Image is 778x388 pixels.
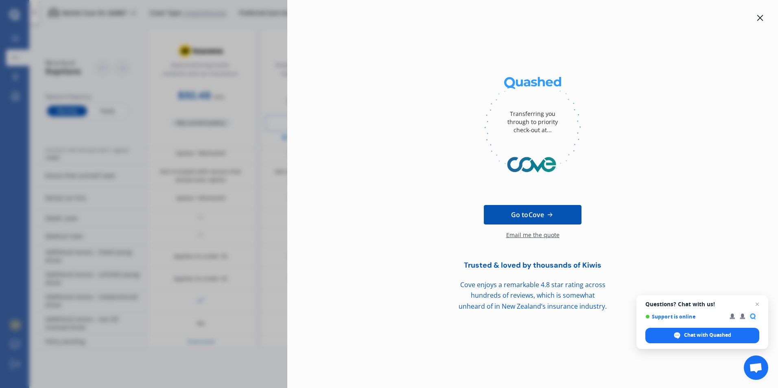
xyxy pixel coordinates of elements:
[500,98,565,146] div: Transferring you through to priority check-out at...
[484,146,581,183] img: Cove.webp
[511,210,544,220] span: Go to Cove
[645,301,759,307] span: Questions? Chat with us!
[506,231,559,247] div: Email me the quote
[443,261,622,270] div: Trusted & loved by thousands of Kiwis
[443,279,622,312] div: Cove enjoys a remarkable 4.8 star rating across hundreds of reviews, which is somewhat unheard of...
[645,314,724,320] span: Support is online
[645,328,759,343] span: Chat with Quashed
[684,331,731,339] span: Chat with Quashed
[484,205,581,225] a: Go toCove
[744,355,768,380] a: Open chat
